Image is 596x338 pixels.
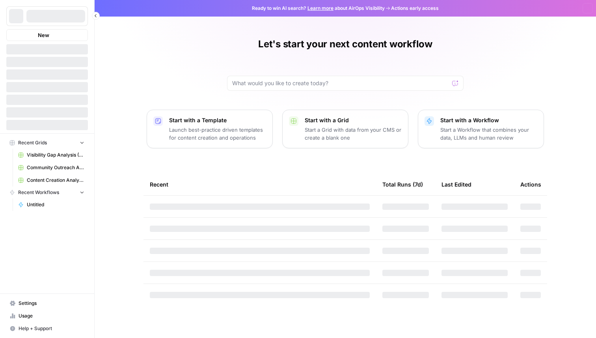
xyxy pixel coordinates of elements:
[147,110,273,148] button: Start with a TemplateLaunch best-practice driven templates for content creation and operations
[18,139,47,146] span: Recent Grids
[305,116,402,124] p: Start with a Grid
[382,174,423,195] div: Total Runs (7d)
[18,189,59,196] span: Recent Workflows
[15,149,88,161] a: Visibility Gap Analysis (19)
[19,312,84,319] span: Usage
[282,110,408,148] button: Start with a GridStart a Grid with data from your CMS or create a blank one
[391,5,439,12] span: Actions early access
[6,29,88,41] button: New
[305,126,402,142] p: Start a Grid with data from your CMS or create a blank one
[6,187,88,198] button: Recent Workflows
[258,38,432,50] h1: Let's start your next content workflow
[6,297,88,310] a: Settings
[252,5,385,12] span: Ready to win AI search? about AirOps Visibility
[38,31,49,39] span: New
[232,79,449,87] input: What would you like to create today?
[19,325,84,332] span: Help + Support
[27,177,84,184] span: Content Creation Analysis (1)
[169,126,266,142] p: Launch best-practice driven templates for content creation and operations
[150,174,370,195] div: Recent
[15,161,88,174] a: Community Outreach Analysis
[27,151,84,159] span: Visibility Gap Analysis (19)
[6,310,88,322] a: Usage
[307,5,333,11] a: Learn more
[15,174,88,187] a: Content Creation Analysis (1)
[27,164,84,171] span: Community Outreach Analysis
[440,126,537,142] p: Start a Workflow that combines your data, LLMs and human review
[418,110,544,148] button: Start with a WorkflowStart a Workflow that combines your data, LLMs and human review
[6,322,88,335] button: Help + Support
[520,174,541,195] div: Actions
[19,300,84,307] span: Settings
[27,201,84,208] span: Untitled
[441,174,471,195] div: Last Edited
[6,137,88,149] button: Recent Grids
[169,116,266,124] p: Start with a Template
[15,198,88,211] a: Untitled
[440,116,537,124] p: Start with a Workflow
